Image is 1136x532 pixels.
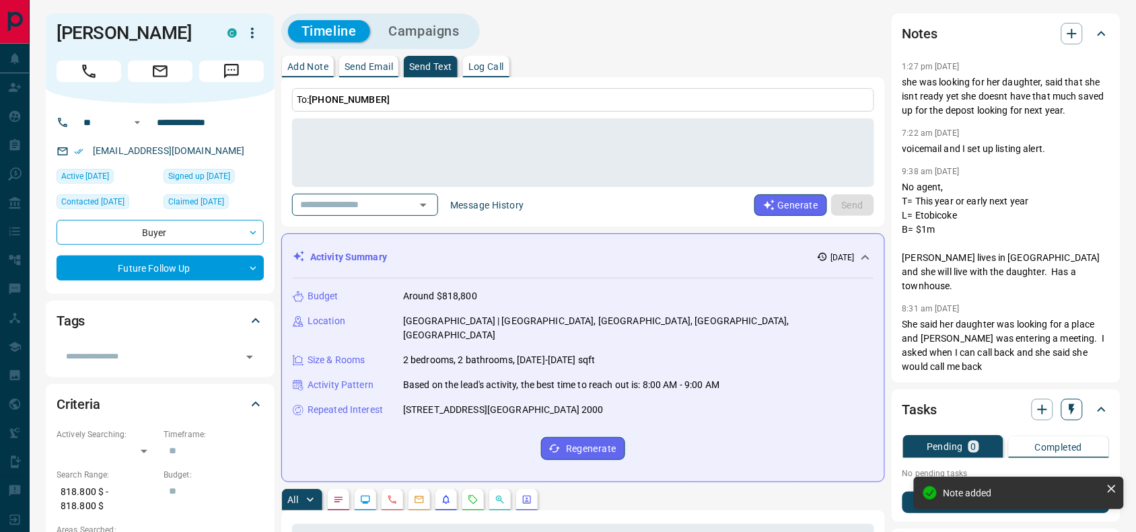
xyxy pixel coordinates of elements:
p: Budget: [164,469,264,481]
svg: Email Verified [74,147,83,156]
button: Message History [442,194,532,216]
p: Size & Rooms [308,353,365,367]
p: 0 [971,442,977,451]
div: Activity Summary[DATE] [293,245,874,270]
div: Tags [57,305,264,337]
p: she was looking for her daughter, said that she isnt ready yet she doesnt have that much saved up... [902,75,1110,118]
p: Pending [927,442,963,451]
p: [GEOGRAPHIC_DATA] | [GEOGRAPHIC_DATA], [GEOGRAPHIC_DATA], [GEOGRAPHIC_DATA], [GEOGRAPHIC_DATA] [403,314,874,342]
button: New Task [902,492,1110,513]
div: Notes [902,17,1110,50]
p: Send Text [409,62,452,71]
h2: Criteria [57,393,100,415]
p: Timeframe: [164,428,264,441]
p: Location [308,314,345,328]
p: Budget [308,289,339,303]
button: Open [414,196,433,215]
svg: Emails [414,494,425,505]
button: Open [240,348,259,367]
p: Repeated Interest [308,403,383,417]
div: Tue Aug 19 2025 [57,194,157,213]
svg: Calls [387,494,398,505]
svg: Requests [468,494,478,505]
p: 7:22 am [DATE] [902,128,960,138]
span: Message [199,61,264,82]
svg: Opportunities [495,494,505,505]
div: Tasks [902,393,1110,426]
p: Actively Searching: [57,428,157,441]
span: Email [128,61,192,82]
p: Search Range: [57,469,157,481]
h2: Notes [902,23,937,44]
p: Activity Summary [310,250,387,264]
p: Based on the lead's activity, the best time to reach out is: 8:00 AM - 9:00 AM [403,378,719,392]
div: Criteria [57,388,264,420]
div: Future Follow Up [57,256,264,280]
h2: Tags [57,310,85,332]
p: 8:31 am [DATE] [902,304,960,313]
p: [DATE] [830,252,855,264]
a: [EMAIL_ADDRESS][DOMAIN_NAME] [93,145,245,156]
p: Log Call [468,62,504,71]
button: Open [129,114,145,130]
div: Tue Feb 04 2025 [164,169,264,188]
div: Sun Sep 14 2025 [164,194,264,213]
p: 1:27 pm [DATE] [902,62,960,71]
p: To: [292,88,874,112]
span: Active [DATE] [61,169,109,183]
svg: Listing Alerts [441,494,452,505]
button: Generate [754,194,827,216]
p: 9:38 am [DATE] [902,167,960,176]
div: Tue Feb 04 2025 [57,169,157,188]
svg: Agent Actions [522,494,532,505]
p: Send Email [345,62,393,71]
p: Add Note [287,62,328,71]
span: [PHONE_NUMBER] [309,94,390,105]
p: 2 bedrooms, 2 bathrooms, [DATE]-[DATE] sqft [403,353,596,367]
h2: Tasks [902,399,937,420]
span: Claimed [DATE] [168,195,224,208]
p: She said her daughter was looking for a place and [PERSON_NAME] was entering a meeting. I asked w... [902,317,1110,374]
button: Campaigns [376,20,473,42]
button: Regenerate [541,437,625,460]
p: No agent, T= This year or early next year L= Etobicoke B= $1m [PERSON_NAME] lives in [GEOGRAPHIC_... [902,180,1110,293]
button: Timeline [288,20,370,42]
div: Note added [944,488,1101,498]
span: Call [57,61,121,82]
div: Buyer [57,220,264,245]
p: [STREET_ADDRESS][GEOGRAPHIC_DATA] 2000 [403,403,604,417]
svg: Notes [333,494,344,505]
h1: [PERSON_NAME] [57,22,207,44]
svg: Lead Browsing Activity [360,494,371,505]
p: 818.800 $ - 818.800 $ [57,481,157,517]
p: Around $818,800 [403,289,477,303]
div: condos.ca [227,28,237,38]
span: Contacted [DATE] [61,195,125,208]
span: Signed up [DATE] [168,169,230,183]
p: Activity Pattern [308,378,374,392]
p: voicemail and I set up listing alert. [902,142,1110,156]
p: All [287,495,298,504]
p: No pending tasks [902,463,1110,484]
p: Completed [1035,443,1083,452]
